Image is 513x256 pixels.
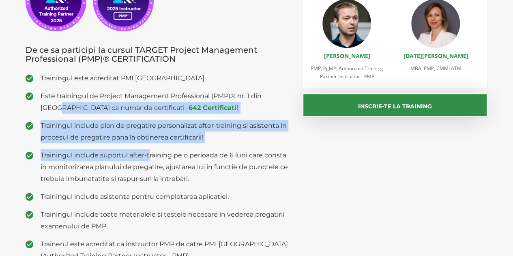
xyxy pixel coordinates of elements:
[26,45,290,63] h3: De ce sa participi la cursul TARGET Project Management Professional (PMP)® CERTIFICATION
[403,52,468,60] a: [DATE][PERSON_NAME]
[324,52,370,60] a: [PERSON_NAME]
[302,93,488,117] button: Inscrie-te la training
[311,65,383,80] span: PMP, PgMP, Authorized Training Partner Instructor - PMP
[41,149,290,185] span: Trainingul include suportul after-training pe o perioada de 6 luni care consta in monitorizarea p...
[41,90,290,114] span: Este trainingul de Project Management Professional (PMP)® nr. 1 din [GEOGRAPHIC_DATA] ca numar de...
[189,104,238,112] a: 642 Certificati!
[41,209,290,232] span: Trainingul include toate materialele si testele necesare in vederea pregatirii examenului de PMP.
[41,191,290,202] span: Trainingul include asistenta pentru completarea aplicatiei.
[41,120,290,143] span: Trainingul include plan de pregatire personalizat after-training si asistenta in procesul de preg...
[41,72,290,84] span: Trainingul este acreditat PMI [GEOGRAPHIC_DATA]
[410,65,461,72] span: MBA, PMP, CMMI ATM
